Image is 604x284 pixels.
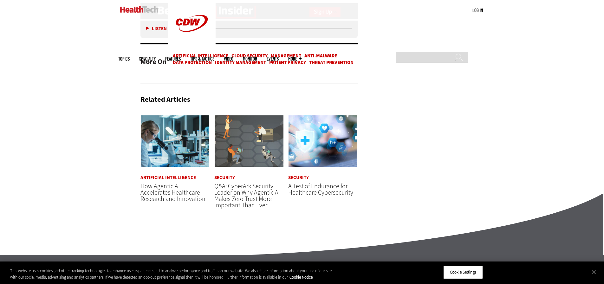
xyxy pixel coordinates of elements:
[289,274,313,280] a: More information about your privacy
[309,59,354,66] a: Threat Prevention
[214,182,280,210] a: Q&A: CyberArk Security Leader on Why Agentic AI Makes Zero Trust More Important Than Ever
[10,268,332,280] div: This website uses cookies and other tracking technologies to enhance user experience and to analy...
[168,42,216,48] a: CDW
[118,56,130,61] span: Topics
[288,56,302,61] span: More
[190,56,214,61] a: Tips & Tactics
[139,56,156,61] span: Specialty
[472,7,483,13] a: Log in
[587,265,601,279] button: Close
[214,115,284,167] img: Group of humans and robots accessing a network
[304,53,337,59] a: Anti-malware
[140,96,190,103] h3: Related Articles
[120,6,159,13] img: Home
[288,175,309,180] a: Security
[288,182,353,197] a: A Test of Endurance for Healthcare Cybersecurity
[243,56,257,61] a: MonITor
[140,182,205,203] a: How Agentic AI Accelerates Healthcare Research and Innovation
[165,56,181,61] a: Features
[214,175,235,180] a: Security
[472,7,483,14] div: User menu
[288,115,358,167] img: Healthcare cybersecurity
[140,115,210,167] img: scientist looks through microscope in lab
[443,266,483,279] button: Cookie Settings
[267,56,279,61] a: Events
[224,56,233,61] a: Video
[140,175,196,180] a: Artificial Intelligence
